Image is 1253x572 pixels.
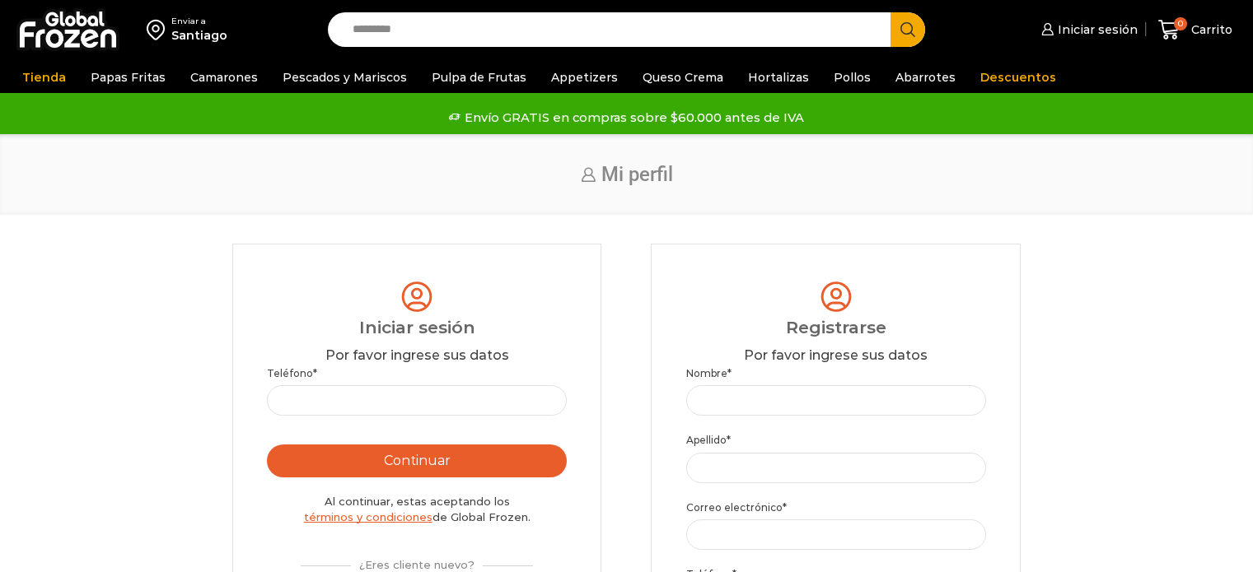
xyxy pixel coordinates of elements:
div: Al continuar, estas aceptando los de Global Frozen. [267,494,567,524]
label: Teléfono [267,365,567,381]
button: Continuar [267,444,567,477]
img: address-field-icon.svg [147,16,171,44]
img: tabler-icon-user-circle.svg [817,278,855,315]
div: Enviar a [171,16,227,27]
span: Carrito [1187,21,1232,38]
a: Pulpa de Frutas [423,62,535,93]
a: Pollos [825,62,879,93]
div: Por favor ingrese sus datos [686,346,986,365]
a: Iniciar sesión [1037,13,1138,46]
a: 0 Carrito [1154,11,1237,49]
span: Mi perfil [601,163,673,186]
div: Iniciar sesión [267,315,567,340]
a: Camarones [182,62,266,93]
a: Appetizers [543,62,626,93]
a: Descuentos [972,62,1064,93]
div: Registrarse [686,315,986,340]
a: Hortalizas [740,62,817,93]
a: Tienda [14,62,74,93]
span: Iniciar sesión [1054,21,1138,38]
a: Pescados y Mariscos [274,62,415,93]
a: Abarrotes [887,62,964,93]
a: Papas Fritas [82,62,174,93]
a: términos y condiciones [304,510,432,523]
label: Correo electrónico [686,500,986,515]
label: Nombre [686,365,986,381]
img: tabler-icon-user-circle.svg [398,278,436,315]
a: Queso Crema [634,62,732,93]
div: Por favor ingrese sus datos [267,346,567,365]
div: Santiago [171,27,227,44]
button: Search button [891,12,925,47]
label: Apellido [686,432,986,448]
span: 0 [1174,17,1187,30]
